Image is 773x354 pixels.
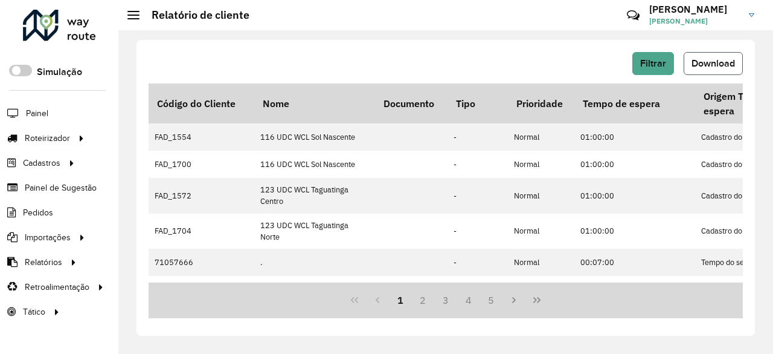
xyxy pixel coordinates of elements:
[502,289,525,312] button: Next Page
[508,178,574,213] td: Normal
[23,206,53,219] span: Pedidos
[457,289,480,312] button: 4
[25,231,71,244] span: Importações
[37,65,82,79] label: Simulação
[25,281,89,293] span: Retroalimentação
[254,123,375,151] td: 116 UDC WCL Sol Nascente
[447,276,508,311] td: -
[649,4,740,15] h3: [PERSON_NAME]
[574,178,695,213] td: 01:00:00
[447,84,508,123] th: Tipo
[140,8,249,22] h2: Relatório de cliente
[411,289,434,312] button: 2
[149,214,254,249] td: FAD_1704
[254,151,375,178] td: 116 UDC WCL Sol Nascente
[632,52,674,75] button: Filtrar
[574,276,695,311] td: 00:07:00
[254,178,375,213] td: 123 UDC WCL Taguatinga Centro
[434,289,457,312] button: 3
[25,132,70,145] span: Roteirizador
[508,276,574,311] td: Normal
[149,123,254,151] td: FAD_1554
[149,276,254,311] td: 71061165
[649,16,740,27] span: [PERSON_NAME]
[574,123,695,151] td: 01:00:00
[447,151,508,178] td: -
[149,84,254,123] th: Código do Cliente
[254,276,375,311] td: .
[691,58,735,68] span: Download
[480,289,503,312] button: 5
[574,249,695,276] td: 00:07:00
[684,52,743,75] button: Download
[574,214,695,249] td: 01:00:00
[23,157,60,169] span: Cadastros
[149,151,254,178] td: FAD_1700
[620,2,646,28] a: Contato Rápido
[574,151,695,178] td: 01:00:00
[574,84,695,123] th: Tempo de espera
[375,84,447,123] th: Documento
[447,178,508,213] td: -
[447,249,508,276] td: -
[254,84,375,123] th: Nome
[389,289,412,312] button: 1
[447,214,508,249] td: -
[23,306,45,318] span: Tático
[508,214,574,249] td: Normal
[26,107,48,120] span: Painel
[149,249,254,276] td: 71057666
[447,123,508,151] td: -
[254,214,375,249] td: 123 UDC WCL Taguatinga Norte
[508,84,574,123] th: Prioridade
[508,249,574,276] td: Normal
[25,182,97,194] span: Painel de Sugestão
[508,151,574,178] td: Normal
[640,58,666,68] span: Filtrar
[254,249,375,276] td: .
[525,289,548,312] button: Last Page
[149,178,254,213] td: FAD_1572
[25,256,62,269] span: Relatórios
[508,123,574,151] td: Normal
